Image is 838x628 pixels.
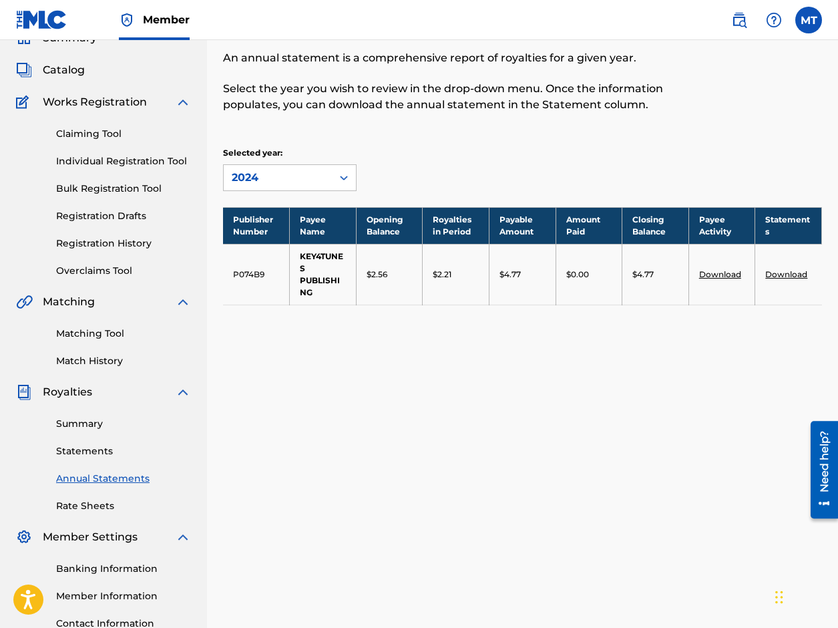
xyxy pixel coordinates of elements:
span: Works Registration [43,94,147,110]
img: expand [175,294,191,310]
p: An annual statement is a comprehensive report of royalties for a given year. [223,50,684,66]
span: Member Settings [43,529,138,545]
img: Member Settings [16,529,32,545]
p: $4.77 [499,269,521,281]
th: Publisher Number [223,207,290,244]
td: P074B9 [223,244,290,305]
a: Bulk Registration Tool [56,182,191,196]
p: Selected year: [223,147,357,159]
div: User Menu [795,7,822,33]
a: Rate Sheets [56,499,191,513]
img: MLC Logo [16,10,67,29]
iframe: Resource Center [801,416,838,524]
img: expand [175,94,191,110]
a: CatalogCatalog [16,62,85,78]
a: Member Information [56,589,191,603]
div: Drag [775,577,783,617]
a: Summary [56,417,191,431]
a: Match History [56,354,191,368]
th: Payee Name [290,207,357,244]
a: Individual Registration Tool [56,154,191,168]
a: Banking Information [56,562,191,576]
th: Payee Activity [688,207,755,244]
a: Download [765,269,807,279]
th: Amount Paid [556,207,622,244]
a: Claiming Tool [56,127,191,141]
p: $2.56 [367,269,387,281]
span: Matching [43,294,95,310]
a: Download [699,269,741,279]
img: Catalog [16,62,32,78]
a: Overclaims Tool [56,264,191,278]
span: Member [143,12,190,27]
div: Help [761,7,787,33]
img: Works Registration [16,94,33,110]
th: Royalties in Period [423,207,489,244]
img: expand [175,384,191,400]
img: search [731,12,747,28]
a: Statements [56,444,191,458]
div: 2024 [232,170,324,186]
th: Opening Balance [356,207,423,244]
td: KEY4TUNES PUBLISHING [290,244,357,305]
img: Matching [16,294,33,310]
p: $4.77 [632,269,654,281]
p: $2.21 [433,269,451,281]
iframe: Chat Widget [771,564,838,628]
a: Annual Statements [56,472,191,486]
img: help [766,12,782,28]
a: Registration History [56,237,191,251]
span: Catalog [43,62,85,78]
a: Matching Tool [56,327,191,341]
a: Public Search [726,7,753,33]
img: expand [175,529,191,545]
th: Payable Amount [489,207,556,244]
a: SummarySummary [16,30,97,46]
span: Royalties [43,384,92,400]
th: Closing Balance [622,207,689,244]
th: Statements [755,207,822,244]
img: Top Rightsholder [119,12,135,28]
p: $0.00 [566,269,589,281]
img: Royalties [16,384,32,400]
a: Registration Drafts [56,209,191,223]
p: Select the year you wish to review in the drop-down menu. Once the information populates, you can... [223,81,684,113]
